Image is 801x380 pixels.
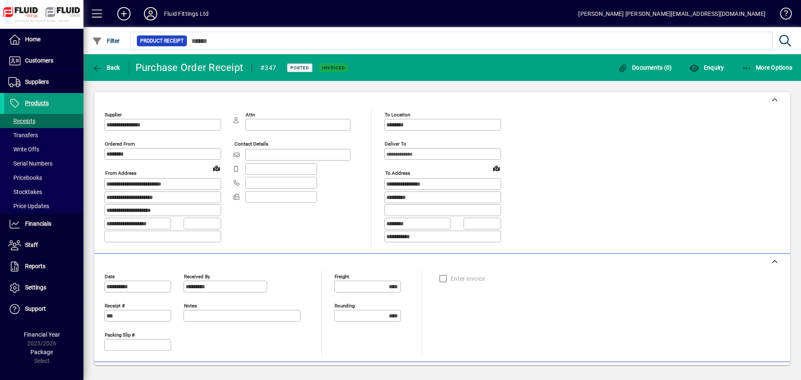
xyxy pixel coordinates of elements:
[105,273,115,279] mat-label: Date
[742,64,793,71] span: More Options
[30,349,53,355] span: Package
[25,263,45,269] span: Reports
[4,214,83,234] a: Financials
[385,112,410,118] mat-label: To location
[246,112,255,118] mat-label: Attn
[8,203,49,209] span: Price Updates
[92,64,120,71] span: Back
[105,112,122,118] mat-label: Supplier
[4,299,83,320] a: Support
[184,273,210,279] mat-label: Received by
[4,72,83,93] a: Suppliers
[4,128,83,142] a: Transfers
[105,141,135,147] mat-label: Ordered from
[4,114,83,128] a: Receipts
[105,332,135,337] mat-label: Packing Slip #
[25,284,46,291] span: Settings
[25,100,49,106] span: Products
[8,132,38,138] span: Transfers
[4,171,83,185] a: Pricebooks
[774,2,791,29] a: Knowledge Base
[4,235,83,256] a: Staff
[4,256,83,277] a: Reports
[335,302,355,308] mat-label: Rounding
[24,331,60,338] span: Financial Year
[25,242,38,248] span: Staff
[4,199,83,213] a: Price Updates
[8,160,53,167] span: Serial Numbers
[140,37,184,45] span: Product Receipt
[616,60,674,75] button: Documents (0)
[25,78,49,85] span: Suppliers
[25,220,51,227] span: Financials
[290,65,309,70] span: Posted
[740,60,795,75] button: More Options
[25,36,40,43] span: Home
[8,146,39,153] span: Write Offs
[8,118,35,124] span: Receipts
[4,277,83,298] a: Settings
[322,65,345,70] span: Invoiced
[111,6,137,21] button: Add
[260,61,276,75] div: #347
[184,302,197,308] mat-label: Notes
[210,161,223,175] a: View on map
[90,33,122,48] button: Filter
[137,6,164,21] button: Profile
[83,60,129,75] app-page-header-button: Back
[25,305,46,312] span: Support
[4,156,83,171] a: Serial Numbers
[8,189,42,195] span: Stocktakes
[687,60,726,75] button: Enquiry
[8,174,42,181] span: Pricebooks
[578,7,766,20] div: [PERSON_NAME] [PERSON_NAME][EMAIL_ADDRESS][DOMAIN_NAME]
[4,29,83,50] a: Home
[25,57,53,64] span: Customers
[4,50,83,71] a: Customers
[105,302,125,308] mat-label: Receipt #
[385,141,406,147] mat-label: Deliver To
[136,61,244,74] div: Purchase Order Receipt
[90,60,122,75] button: Back
[335,273,349,279] mat-label: Freight
[618,64,672,71] span: Documents (0)
[92,38,120,44] span: Filter
[689,64,724,71] span: Enquiry
[164,7,209,20] div: Fluid Fittings Ltd
[490,161,503,175] a: View on map
[4,185,83,199] a: Stocktakes
[4,142,83,156] a: Write Offs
